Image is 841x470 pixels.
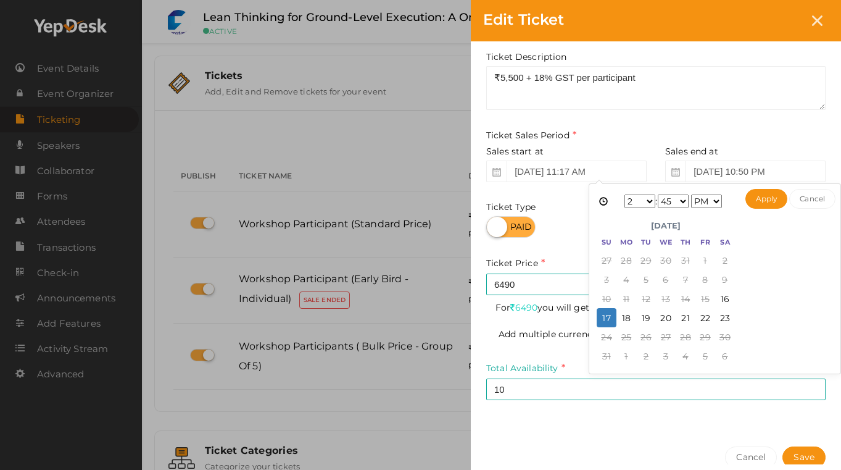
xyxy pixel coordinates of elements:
[486,379,826,400] input: Availability
[676,251,695,270] td: 31
[636,346,656,366] td: 2
[499,329,706,340] span: Add multiple currencies for this ticket.
[676,308,695,327] td: 21
[745,189,788,209] button: Apply
[636,251,656,270] td: 29
[715,270,735,289] td: 9
[616,346,636,366] td: 1
[636,289,656,308] td: 12
[715,327,735,346] td: 30
[715,346,735,366] td: 6
[597,308,616,327] td: 17
[597,346,616,366] td: 31
[495,295,816,314] span: For you will get
[616,216,715,235] th: [DATE]
[486,145,544,157] label: Sales start at
[656,346,676,366] td: 3
[616,289,636,308] td: 11
[676,270,695,289] td: 7
[616,270,636,289] td: 4
[636,327,656,346] td: 26
[597,289,616,308] td: 10
[510,302,537,313] span: 6490
[597,235,616,251] th: Su
[597,270,616,289] td: 3
[656,251,676,270] td: 30
[782,447,826,468] button: Save
[486,128,576,143] label: Ticket Sales Period
[616,235,636,251] th: Mo
[656,289,676,308] td: 13
[676,289,695,308] td: 14
[725,447,777,468] button: Cancel
[486,361,565,376] label: Total Availability
[676,327,695,346] td: 28
[676,346,695,366] td: 4
[616,308,636,327] td: 18
[695,235,715,251] th: Fr
[656,235,676,251] th: We
[789,189,835,209] button: Cancel
[656,308,676,327] td: 20
[486,274,707,295] input: Amount
[486,201,536,213] label: Ticket Type
[676,235,695,251] th: Th
[665,145,718,157] label: Sales end at
[636,235,656,251] th: Tu
[616,251,636,270] td: 28
[695,251,715,270] td: 1
[483,10,565,28] span: Edit Ticket
[597,251,616,270] td: 27
[715,251,735,270] td: 2
[597,327,616,346] td: 24
[616,327,636,346] td: 25
[656,270,676,289] td: 6
[695,327,715,346] td: 29
[486,51,567,63] label: Ticket Description
[656,327,676,346] td: 27
[695,346,715,366] td: 5
[636,308,656,327] td: 19
[695,270,715,289] td: 8
[715,308,735,327] td: 23
[715,235,735,251] th: Sa
[636,270,656,289] td: 5
[611,192,735,211] div: :
[715,289,735,308] td: 16
[486,256,545,271] label: Ticket Price
[695,308,715,327] td: 22
[695,289,715,308] td: 15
